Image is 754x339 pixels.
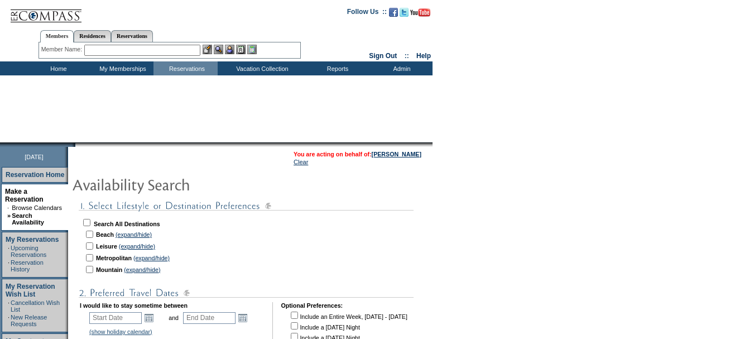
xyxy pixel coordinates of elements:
[6,236,59,243] a: My Reservations
[7,212,11,219] b: »
[89,312,142,324] input: Date format: M/D/Y. Shortcut keys: [T] for Today. [UP] or [.] for Next Day. [DOWN] or [,] for Pre...
[72,173,295,195] img: pgTtlAvailabilitySearch.gif
[416,52,431,60] a: Help
[8,299,9,313] td: ·
[368,61,433,75] td: Admin
[12,204,62,211] a: Browse Calendars
[369,52,397,60] a: Sign Out
[71,142,75,147] img: promoShadowLeftCorner.gif
[214,45,223,54] img: View
[41,45,84,54] div: Member Name:
[96,231,114,238] b: Beach
[11,299,60,313] a: Cancellation Wish List
[96,266,122,273] b: Mountain
[143,312,155,324] a: Open the calendar popup.
[405,52,409,60] span: ::
[11,314,47,327] a: New Release Requests
[410,11,430,18] a: Subscribe to our YouTube Channel
[8,314,9,327] td: ·
[89,328,152,335] a: (show holiday calendar)
[6,283,55,298] a: My Reservation Wish List
[218,61,304,75] td: Vacation Collection
[96,255,132,261] b: Metropolitan
[294,159,308,165] a: Clear
[183,312,236,324] input: Date format: M/D/Y. Shortcut keys: [T] for Today. [UP] or [.] for Next Day. [DOWN] or [,] for Pre...
[75,142,76,147] img: blank.gif
[294,151,421,157] span: You are acting on behalf of:
[400,8,409,17] img: Follow us on Twitter
[40,30,74,42] a: Members
[304,61,368,75] td: Reports
[8,245,9,258] td: ·
[203,45,212,54] img: b_edit.gif
[111,30,153,42] a: Reservations
[8,259,9,273] td: ·
[410,8,430,17] img: Subscribe to our YouTube Channel
[225,45,234,54] img: Impersonate
[6,171,64,179] a: Reservation Home
[89,61,153,75] td: My Memberships
[167,310,180,326] td: and
[74,30,111,42] a: Residences
[247,45,257,54] img: b_calculator.gif
[11,259,44,273] a: Reservation History
[7,204,11,211] td: ·
[11,245,46,258] a: Upcoming Reservations
[12,212,44,226] a: Search Availability
[236,45,246,54] img: Reservations
[400,11,409,18] a: Follow us on Twitter
[116,231,152,238] a: (expand/hide)
[80,302,188,309] b: I would like to stay sometime between
[237,312,249,324] a: Open the calendar popup.
[153,61,218,75] td: Reservations
[25,61,89,75] td: Home
[372,151,421,157] a: [PERSON_NAME]
[96,243,117,250] b: Leisure
[133,255,170,261] a: (expand/hide)
[5,188,44,203] a: Make a Reservation
[281,302,343,309] b: Optional Preferences:
[124,266,160,273] a: (expand/hide)
[389,8,398,17] img: Become our fan on Facebook
[347,7,387,20] td: Follow Us ::
[119,243,155,250] a: (expand/hide)
[94,221,160,227] b: Search All Destinations
[25,154,44,160] span: [DATE]
[389,11,398,18] a: Become our fan on Facebook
